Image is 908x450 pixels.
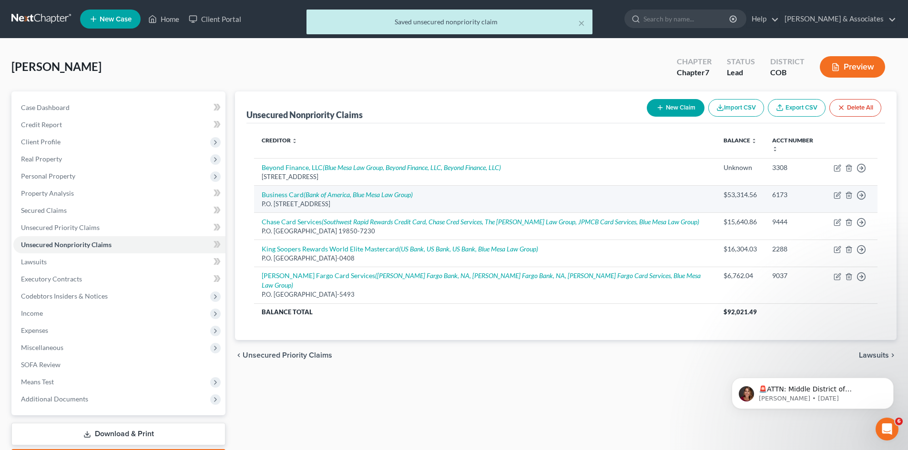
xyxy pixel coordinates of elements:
i: unfold_more [772,146,778,152]
div: $6,762.04 [724,271,757,280]
i: unfold_more [292,138,297,144]
a: Beyond Finance, LLC(Blue Mesa Law Group, Beyond Finance, LLC, Beyond Finance, LLC) [262,163,501,171]
span: Case Dashboard [21,103,70,111]
a: Unsecured Nonpriority Claims [13,236,225,253]
button: × [578,17,585,29]
span: 6 [895,418,903,425]
span: 7 [705,68,709,77]
a: King Soopers Rewards World Elite Mastercard(US Bank, US Bank, US Bank, Blue Mesa Law Group) [262,245,538,253]
a: Executory Contracts [13,270,225,288]
button: New Claim [647,99,704,117]
i: unfold_more [751,138,757,144]
a: Balance unfold_more [724,137,757,144]
a: Download & Print [11,423,225,445]
div: 9444 [772,217,818,227]
span: Expenses [21,326,48,334]
a: Case Dashboard [13,99,225,116]
div: 6173 [772,190,818,200]
span: Lawsuits [21,258,47,266]
div: Unsecured Nonpriority Claims [246,109,363,120]
i: (Southwest Rapid Rewards Credit Card, Chase Cred Services, The [PERSON_NAME] Law Group, JPMCB Car... [322,218,699,226]
a: Chase Card Services(Southwest Rapid Rewards Credit Card, Chase Cred Services, The [PERSON_NAME] L... [262,218,699,226]
div: $16,304.03 [724,244,757,254]
span: Codebtors Insiders & Notices [21,292,108,300]
a: Export CSV [768,99,826,117]
button: Delete All [829,99,881,117]
span: Client Profile [21,138,61,146]
span: Personal Property [21,172,75,180]
button: chevron_left Unsecured Priority Claims [235,351,332,359]
a: Lawsuits [13,253,225,270]
iframe: Intercom live chat [876,418,898,440]
a: SOFA Review [13,356,225,373]
a: Credit Report [13,116,225,133]
i: chevron_left [235,351,243,359]
span: Unsecured Priority Claims [243,351,332,359]
a: Business Card(Bank of America, Blue Mesa Law Group) [262,190,413,199]
div: Lead [727,67,755,78]
span: $92,021.49 [724,308,757,316]
div: Unknown [724,163,757,172]
i: (Blue Mesa Law Group, Beyond Finance, LLC, Beyond Finance, LLC) [323,163,501,171]
div: 3308 [772,163,818,172]
span: Credit Report [21,120,62,129]
div: Chapter [677,67,712,78]
div: District [770,56,805,67]
a: Creditor unfold_more [262,137,297,144]
button: Import CSV [708,99,764,117]
a: Unsecured Priority Claims [13,219,225,236]
span: Income [21,309,43,317]
div: Saved unsecured nonpriority claim [314,17,585,27]
a: [PERSON_NAME] Fargo Card Services([PERSON_NAME] Fargo Bank, NA, [PERSON_NAME] Fargo Bank, NA, [PE... [262,271,701,289]
th: Balance Total [254,303,716,320]
i: chevron_right [889,351,897,359]
i: (Bank of America, Blue Mesa Law Group) [304,190,413,199]
span: Additional Documents [21,395,88,403]
button: Lawsuits chevron_right [859,351,897,359]
span: Real Property [21,155,62,163]
span: SOFA Review [21,360,61,369]
a: Acct Number unfold_more [772,137,813,152]
div: P.O. [GEOGRAPHIC_DATA]-5493 [262,290,708,299]
span: Executory Contracts [21,275,82,283]
div: Chapter [677,56,712,67]
span: Means Test [21,378,54,386]
span: [PERSON_NAME] [11,60,102,73]
a: Secured Claims [13,202,225,219]
i: (US Bank, US Bank, US Bank, Blue Mesa Law Group) [399,245,538,253]
button: Preview [820,56,885,78]
a: Property Analysis [13,185,225,202]
span: Lawsuits [859,351,889,359]
i: ([PERSON_NAME] Fargo Bank, NA, [PERSON_NAME] Fargo Bank, NA, [PERSON_NAME] Fargo Card Services, B... [262,271,701,289]
iframe: Intercom notifications message [717,358,908,424]
div: P.O. [GEOGRAPHIC_DATA] 19850-7230 [262,227,708,236]
div: $53,314.56 [724,190,757,200]
div: P.O. [GEOGRAPHIC_DATA]-0408 [262,254,708,263]
div: COB [770,67,805,78]
span: Property Analysis [21,189,74,197]
span: Miscellaneous [21,343,63,351]
div: P.O. [STREET_ADDRESS] [262,200,708,209]
div: $15,640.86 [724,217,757,227]
span: Secured Claims [21,206,67,214]
div: 2288 [772,244,818,254]
span: Unsecured Nonpriority Claims [21,240,112,249]
div: [STREET_ADDRESS] [262,172,708,181]
div: Status [727,56,755,67]
div: 9037 [772,271,818,280]
span: Unsecured Priority Claims [21,223,100,231]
